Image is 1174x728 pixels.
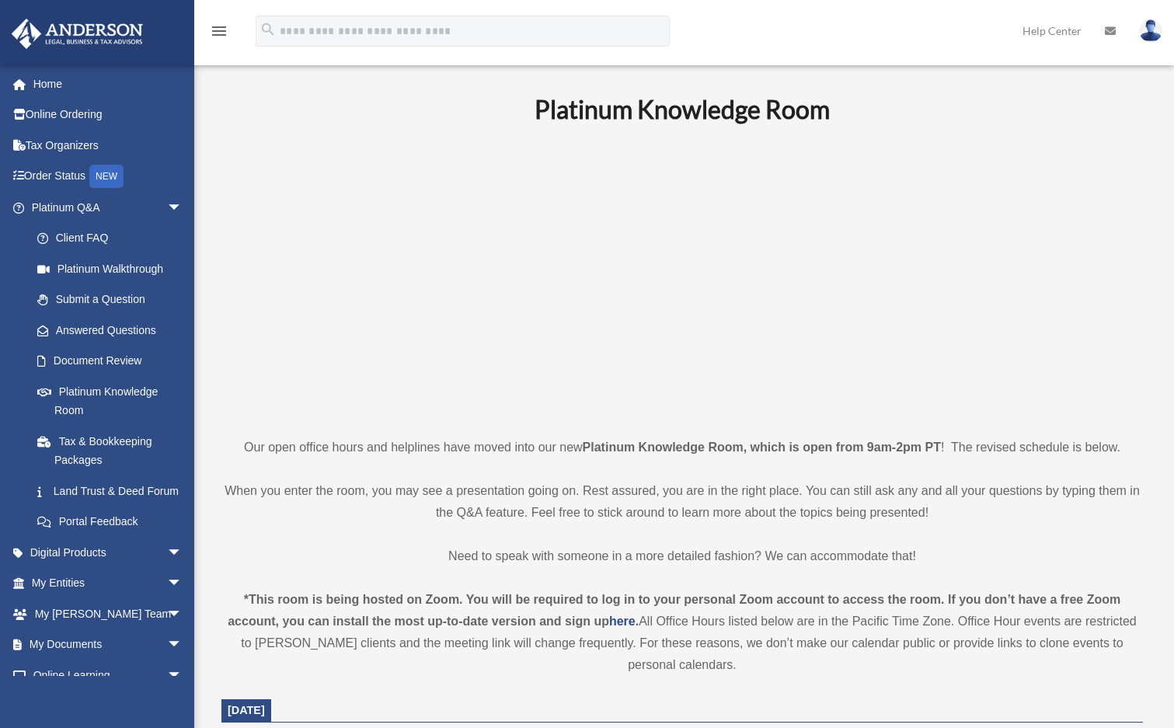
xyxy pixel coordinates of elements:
[167,598,198,630] span: arrow_drop_down
[11,192,206,223] a: Platinum Q&Aarrow_drop_down
[22,376,198,426] a: Platinum Knowledge Room
[89,165,124,188] div: NEW
[583,441,941,454] strong: Platinum Knowledge Room, which is open from 9am-2pm PT
[210,27,228,40] a: menu
[11,68,206,99] a: Home
[22,426,206,475] a: Tax & Bookkeeping Packages
[260,21,277,38] i: search
[535,94,830,124] b: Platinum Knowledge Room
[1139,19,1162,42] img: User Pic
[167,660,198,691] span: arrow_drop_down
[22,253,206,284] a: Platinum Walkthrough
[449,145,915,408] iframe: 231110_Toby_KnowledgeRoom
[221,437,1143,458] p: Our open office hours and helplines have moved into our new ! The revised schedule is below.
[22,223,206,254] a: Client FAQ
[11,99,206,131] a: Online Ordering
[11,598,206,629] a: My [PERSON_NAME] Teamarrow_drop_down
[609,615,636,628] a: here
[22,346,206,377] a: Document Review
[11,161,206,193] a: Order StatusNEW
[7,19,148,49] img: Anderson Advisors Platinum Portal
[636,615,639,628] strong: .
[221,480,1143,524] p: When you enter the room, you may see a presentation going on. Rest assured, you are in the right ...
[22,315,206,346] a: Answered Questions
[228,704,265,716] span: [DATE]
[22,507,206,538] a: Portal Feedback
[221,589,1143,676] div: All Office Hours listed below are in the Pacific Time Zone. Office Hour events are restricted to ...
[11,130,206,161] a: Tax Organizers
[221,545,1143,567] p: Need to speak with someone in a more detailed fashion? We can accommodate that!
[210,22,228,40] i: menu
[167,192,198,224] span: arrow_drop_down
[167,537,198,569] span: arrow_drop_down
[167,568,198,600] span: arrow_drop_down
[228,593,1120,628] strong: *This room is being hosted on Zoom. You will be required to log in to your personal Zoom account ...
[22,284,206,315] a: Submit a Question
[22,475,206,507] a: Land Trust & Deed Forum
[11,660,206,691] a: Online Learningarrow_drop_down
[167,629,198,661] span: arrow_drop_down
[11,629,206,660] a: My Documentsarrow_drop_down
[11,568,206,599] a: My Entitiesarrow_drop_down
[11,537,206,568] a: Digital Productsarrow_drop_down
